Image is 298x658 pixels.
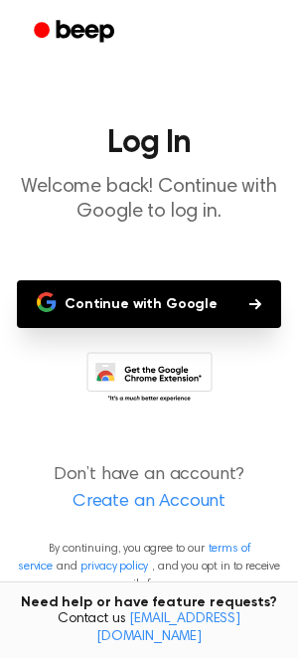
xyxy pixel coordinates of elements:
button: Continue with Google [17,280,281,328]
a: Beep [20,13,132,52]
p: By continuing, you agree to our and , and you opt in to receive emails from us. [16,540,282,593]
a: Create an Account [20,489,278,516]
a: [EMAIL_ADDRESS][DOMAIN_NAME] [96,612,240,644]
p: Welcome back! Continue with Google to log in. [16,175,282,225]
span: Contact us [12,611,286,646]
a: privacy policy [80,561,148,573]
p: Don’t have an account? [16,462,282,516]
h1: Log In [16,127,282,159]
